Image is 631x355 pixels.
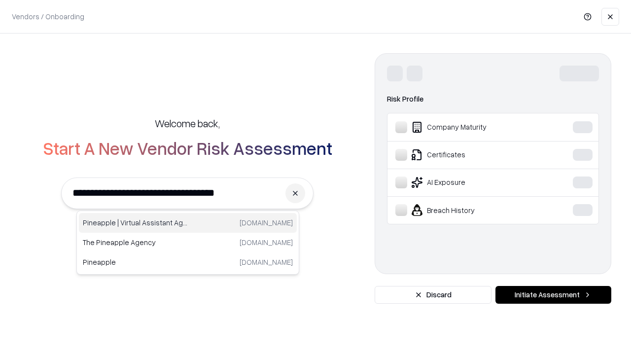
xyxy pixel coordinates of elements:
p: Pineapple | Virtual Assistant Agency [83,217,188,228]
button: Initiate Assessment [495,286,611,304]
h2: Start A New Vendor Risk Assessment [43,138,332,158]
div: Suggestions [76,211,299,275]
div: Company Maturity [395,121,543,133]
div: Risk Profile [387,93,599,105]
div: Breach History [395,204,543,216]
div: AI Exposure [395,177,543,188]
p: Vendors / Onboarding [12,11,84,22]
button: Discard [375,286,491,304]
div: Certificates [395,149,543,161]
p: [DOMAIN_NAME] [240,237,293,248]
p: The Pineapple Agency [83,237,188,248]
h5: Welcome back, [155,116,220,130]
p: [DOMAIN_NAME] [240,257,293,267]
p: Pineapple [83,257,188,267]
p: [DOMAIN_NAME] [240,217,293,228]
